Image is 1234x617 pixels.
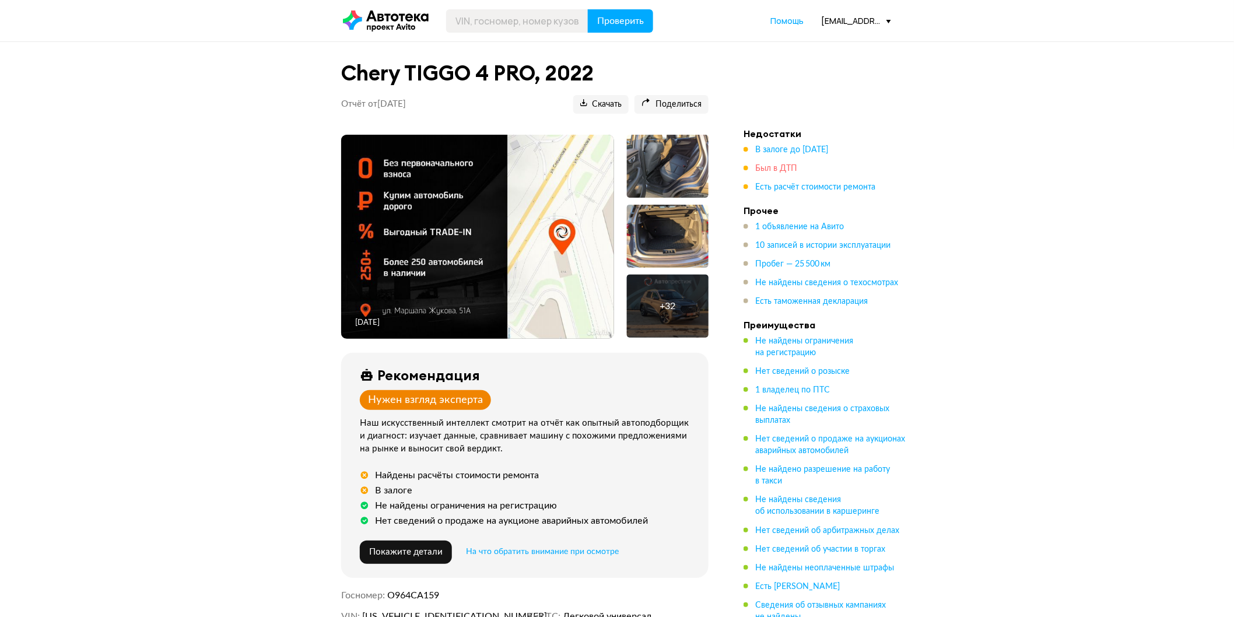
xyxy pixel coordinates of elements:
div: Рекомендация [377,367,480,383]
span: Нет сведений о розыске [755,367,850,376]
button: Скачать [573,95,629,114]
dt: Госномер [341,590,385,601]
span: Есть таможенная декларация [755,297,868,306]
span: Проверить [597,16,644,26]
span: О964СА159 [388,591,440,600]
span: 1 объявление на Авито [755,223,844,231]
span: Не найдены сведения об использовании в каршеринге [755,496,879,516]
div: В залоге [375,485,412,496]
span: На что обратить внимание при осмотре [466,548,619,556]
span: В залоге до [DATE] [755,146,828,154]
span: Нет сведений об арбитражных делах [755,527,899,535]
button: Поделиться [634,95,709,114]
div: Нужен взгляд эксперта [368,394,483,406]
div: Найдены расчёты стоимости ремонта [375,469,539,481]
div: [EMAIL_ADDRESS][DOMAIN_NAME] [821,15,891,26]
input: VIN, госномер, номер кузова [446,9,588,33]
span: Пробег — 25 500 км [755,260,830,268]
p: Отчёт от [DATE] [341,99,406,110]
span: 1 владелец по ПТС [755,386,830,394]
div: Нет сведений о продаже на аукционе аварийных автомобилей [375,515,648,527]
span: Есть расчёт стоимости ремонта [755,183,875,191]
span: 10 записей в истории эксплуатации [755,241,891,250]
h4: Преимущества [744,319,907,331]
span: Поделиться [641,99,702,110]
span: Нет сведений об участии в торгах [755,545,885,553]
div: [DATE] [355,318,380,328]
button: Покажите детали [360,541,452,564]
span: Не найдены сведения о техосмотрах [755,279,898,287]
span: Был в ДТП [755,164,797,173]
div: Не найдены ограничения на регистрацию [375,500,557,511]
span: Скачать [580,99,622,110]
span: Есть [PERSON_NAME] [755,583,840,591]
h4: Прочее [744,205,907,216]
span: Не найдены неоплаченные штрафы [755,564,894,572]
img: Main car [341,135,614,339]
h4: Недостатки [744,128,907,139]
span: Не найдены ограничения на регистрацию [755,337,853,357]
span: Не найдены сведения о страховых выплатах [755,405,889,425]
span: Не найдено разрешение на работу в такси [755,465,890,485]
a: Помощь [770,15,804,27]
span: Помощь [770,15,804,26]
div: + 32 [660,300,676,312]
button: Проверить [588,9,653,33]
span: Нет сведений о продаже на аукционах аварийных автомобилей [755,435,905,455]
h1: Chery TIGGO 4 PRO, 2022 [341,61,709,86]
span: Покажите детали [369,548,443,556]
div: Наш искусственный интеллект смотрит на отчёт как опытный автоподборщик и диагност: изучает данные... [360,417,695,455]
